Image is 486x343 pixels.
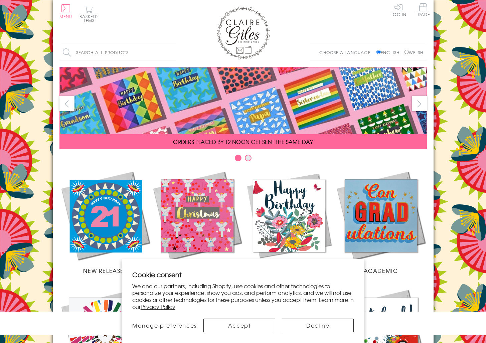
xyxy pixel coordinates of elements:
[83,267,127,275] span: New Releases
[79,5,98,22] button: Basket0 items
[203,319,275,332] button: Accept
[245,155,252,161] button: Carousel Page 2
[319,49,375,55] p: Choose a language:
[390,3,407,16] a: Log In
[59,13,72,19] span: Menu
[416,3,430,16] span: Trade
[412,96,427,111] button: next
[59,45,176,60] input: Search all products
[364,267,398,275] span: Academic
[59,4,72,18] button: Menu
[235,155,241,161] button: Carousel Page 1 (Current Slide)
[132,270,354,279] h2: Cookie consent
[243,170,335,275] a: Birthdays
[416,3,430,18] a: Trade
[376,50,381,54] input: English
[404,50,409,54] input: Welsh
[59,96,74,111] button: prev
[132,321,197,329] span: Manage preferences
[141,303,175,311] a: Privacy Policy
[83,13,98,23] span: 0 items
[132,283,354,310] p: We and our partners, including Shopify, use cookies and other technologies to personalize your ex...
[59,154,427,165] div: Carousel Pagination
[282,319,354,332] button: Decline
[335,170,427,275] a: Academic
[376,49,403,55] label: English
[404,49,424,55] label: Welsh
[59,170,151,275] a: New Releases
[216,7,270,59] img: Claire Giles Greetings Cards
[173,138,313,146] span: ORDERS PLACED BY 12 NOON GET SENT THE SAME DAY
[170,45,176,60] input: Search
[151,170,243,275] a: Christmas
[132,319,197,332] button: Manage preferences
